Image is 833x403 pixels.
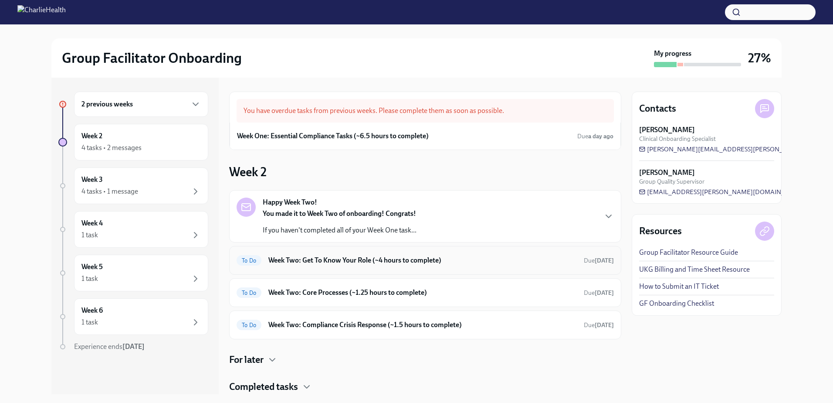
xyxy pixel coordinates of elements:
[237,290,261,296] span: To Do
[229,164,267,180] h3: Week 2
[654,49,691,58] strong: My progress
[229,353,264,366] h4: For later
[81,131,102,141] h6: Week 2
[17,5,66,19] img: CharlieHealth
[58,255,208,291] a: Week 51 task
[58,211,208,248] a: Week 41 task
[639,125,695,135] strong: [PERSON_NAME]
[639,265,750,274] a: UKG Billing and Time Sheet Resource
[237,130,613,143] a: Week One: Essential Compliance Tasks (~6.5 hours to complete)Duea day ago
[639,282,719,291] a: How to Submit an IT Ticket
[229,353,621,366] div: For later
[237,131,429,141] h6: Week One: Essential Compliance Tasks (~6.5 hours to complete)
[584,289,614,297] span: Due
[81,306,103,315] h6: Week 6
[595,257,614,264] strong: [DATE]
[584,256,614,265] span: September 1st, 2025 10:00
[584,321,614,329] span: Due
[229,380,298,393] h4: Completed tasks
[639,299,714,308] a: GF Onboarding Checklist
[74,342,145,351] span: Experience ends
[268,256,577,265] h6: Week Two: Get To Know Your Role (~4 hours to complete)
[81,230,98,240] div: 1 task
[639,225,682,238] h4: Resources
[237,257,261,264] span: To Do
[237,99,614,123] div: You have overdue tasks from previous weeks. Please complete them as soon as possible.
[595,289,614,297] strong: [DATE]
[237,318,614,332] a: To DoWeek Two: Compliance Crisis Response (~1.5 hours to complete)Due[DATE]
[268,288,577,297] h6: Week Two: Core Processes (~1.25 hours to complete)
[584,321,614,329] span: September 1st, 2025 10:00
[81,187,138,196] div: 4 tasks • 1 message
[639,102,676,115] h4: Contacts
[74,92,208,117] div: 2 previous weeks
[237,322,261,328] span: To Do
[237,286,614,300] a: To DoWeek Two: Core Processes (~1.25 hours to complete)Due[DATE]
[748,50,771,66] h3: 27%
[268,320,577,330] h6: Week Two: Compliance Crisis Response (~1.5 hours to complete)
[584,289,614,297] span: September 1st, 2025 10:00
[81,143,142,153] div: 4 tasks • 2 messages
[263,209,416,218] strong: You made it to Week Two of onboarding! Congrats!
[588,133,613,140] strong: a day ago
[81,318,98,327] div: 1 task
[81,274,98,283] div: 1 task
[81,219,103,228] h6: Week 4
[639,188,806,196] a: [EMAIL_ADDRESS][PERSON_NAME][DOMAIN_NAME]
[58,124,208,161] a: Week 24 tasks • 2 messages
[639,135,716,143] span: Clinical Onboarding Specialist
[639,178,704,186] span: Group Quality Supervisor
[584,257,614,264] span: Due
[122,342,145,351] strong: [DATE]
[58,167,208,204] a: Week 34 tasks • 1 message
[577,132,613,140] span: August 25th, 2025 10:00
[58,298,208,335] a: Week 61 task
[263,198,317,207] strong: Happy Week Two!
[639,168,695,178] strong: [PERSON_NAME]
[237,253,614,267] a: To DoWeek Two: Get To Know Your Role (~4 hours to complete)Due[DATE]
[81,262,103,272] h6: Week 5
[577,133,613,140] span: Due
[81,175,103,184] h6: Week 3
[595,321,614,329] strong: [DATE]
[639,248,738,257] a: Group Facilitator Resource Guide
[263,225,416,235] p: If you haven't completed all of your Week One task...
[62,49,242,67] h2: Group Facilitator Onboarding
[229,380,621,393] div: Completed tasks
[81,99,133,109] h6: 2 previous weeks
